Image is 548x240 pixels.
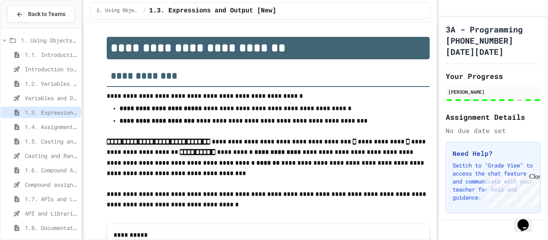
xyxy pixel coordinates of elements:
span: 1.8. Documentation with Comments and Preconditions [25,224,78,232]
p: Switch to "Grade View" to access the chat feature and communicate with your teacher for help and ... [453,161,534,202]
div: Chat with us now!Close [3,3,55,51]
button: Back to Teams [7,6,75,23]
span: 1.7. APIs and Libraries [25,195,78,203]
span: 1.4. Assignment and Input [25,123,78,131]
div: No due date set [446,126,541,135]
div: [PERSON_NAME] [448,88,538,95]
span: 1. Using Objects and Methods [97,8,140,14]
span: 1.3. Expressions and Output [New] [149,6,276,16]
h2: Assignment Details [446,111,541,123]
span: 1.5. Casting and Ranges of Values [25,137,78,145]
h2: Your Progress [446,71,541,82]
span: 1. Using Objects and Methods [21,36,78,44]
iframe: chat widget [481,173,540,207]
span: 1.6. Compound Assignment Operators [25,166,78,174]
h3: Need Help? [453,149,534,158]
span: Casting and Ranges of variables - Quiz [25,151,78,160]
span: 1.3. Expressions and Output [New] [25,108,78,117]
span: Back to Teams [28,10,65,18]
span: 1.2. Variables and Data Types [25,79,78,88]
span: Compound assignment operators - Quiz [25,180,78,189]
span: Variables and Data Types - Quiz [25,94,78,102]
span: Introduction to Algorithms, Programming, and Compilers [25,65,78,73]
span: 1.1. Introduction to Algorithms, Programming, and Compilers [25,50,78,59]
h1: 3A - Programming [PHONE_NUMBER][DATE][DATE] [446,24,541,57]
span: API and Libraries - Topic 1.7 [25,209,78,218]
span: / [143,8,146,14]
iframe: chat widget [514,208,540,232]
